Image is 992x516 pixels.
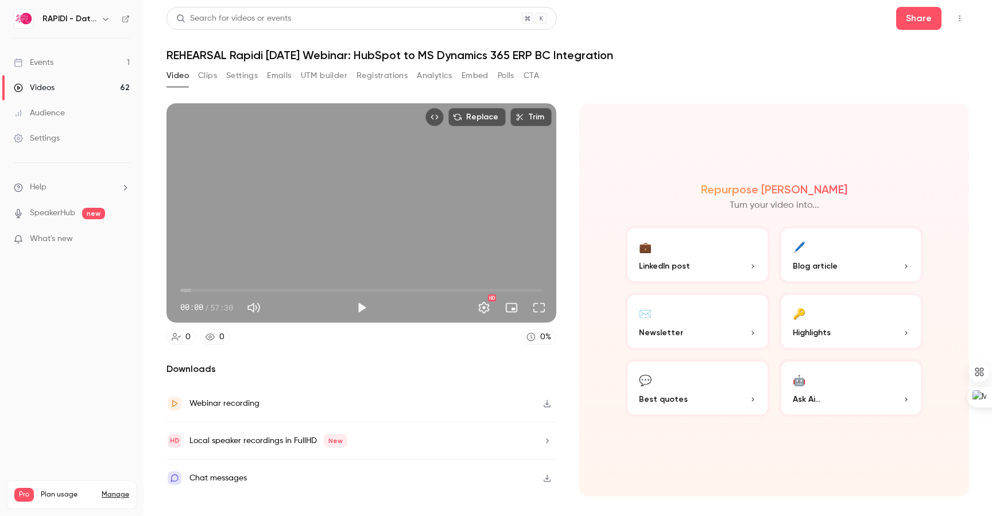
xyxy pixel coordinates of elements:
[472,296,495,319] button: Settings
[540,331,551,343] div: 0 %
[116,234,130,245] iframe: Noticeable Trigger
[14,133,60,144] div: Settings
[185,331,191,343] div: 0
[350,296,373,319] button: Play
[793,260,838,272] span: Blog article
[951,9,969,28] button: Top Bar Actions
[356,67,408,85] button: Registrations
[488,294,496,301] div: HD
[498,67,514,85] button: Polls
[41,490,95,499] span: Plan usage
[42,13,96,25] h6: RAPIDI - Data Integration Solutions
[166,48,969,62] h1: REHEARSAL Rapidi [DATE] Webinar: HubSpot to MS Dynamics 365 ERP BC Integration
[639,304,652,322] div: ✉️
[166,329,196,345] a: 0
[14,107,65,119] div: Audience
[448,108,506,126] button: Replace
[528,296,551,319] button: Full screen
[204,301,209,313] span: /
[793,371,805,389] div: 🤖
[200,329,230,345] a: 0
[14,488,34,502] span: Pro
[166,362,556,376] h2: Downloads
[226,67,258,85] button: Settings
[219,331,224,343] div: 0
[779,359,924,417] button: 🤖Ask Ai...
[701,183,847,196] h2: Repurpose [PERSON_NAME]
[510,108,552,126] button: Trim
[639,371,652,389] div: 💬
[242,296,265,319] button: Mute
[730,199,819,212] p: Turn your video into...
[625,226,770,284] button: 💼LinkedIn post
[267,67,291,85] button: Emails
[30,181,46,193] span: Help
[102,490,129,499] a: Manage
[189,434,347,448] div: Local speaker recordings in FullHD
[30,207,75,219] a: SpeakerHub
[82,208,105,219] span: new
[896,7,941,30] button: Share
[779,293,924,350] button: 🔑Highlights
[793,238,805,255] div: 🖊️
[14,57,53,68] div: Events
[180,301,233,313] div: 00:00
[521,329,556,345] a: 0%
[625,359,770,417] button: 💬Best quotes
[14,10,33,28] img: RAPIDI - Data Integration Solutions
[14,82,55,94] div: Videos
[793,327,831,339] span: Highlights
[30,233,73,245] span: What's new
[301,67,347,85] button: UTM builder
[779,226,924,284] button: 🖊️Blog article
[198,67,217,85] button: Clips
[176,13,291,25] div: Search for videos or events
[793,393,820,405] span: Ask Ai...
[524,67,539,85] button: CTA
[639,327,683,339] span: Newsletter
[14,181,130,193] li: help-dropdown-opener
[625,293,770,350] button: ✉️Newsletter
[425,108,444,126] button: Embed video
[462,67,489,85] button: Embed
[166,67,189,85] button: Video
[180,301,203,313] span: 00:00
[324,434,347,448] span: New
[639,260,690,272] span: LinkedIn post
[639,238,652,255] div: 💼
[793,304,805,322] div: 🔑
[189,397,259,410] div: Webinar recording
[500,296,523,319] button: Turn on miniplayer
[210,301,233,313] span: 57:30
[639,393,688,405] span: Best quotes
[417,67,452,85] button: Analytics
[189,471,247,485] div: Chat messages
